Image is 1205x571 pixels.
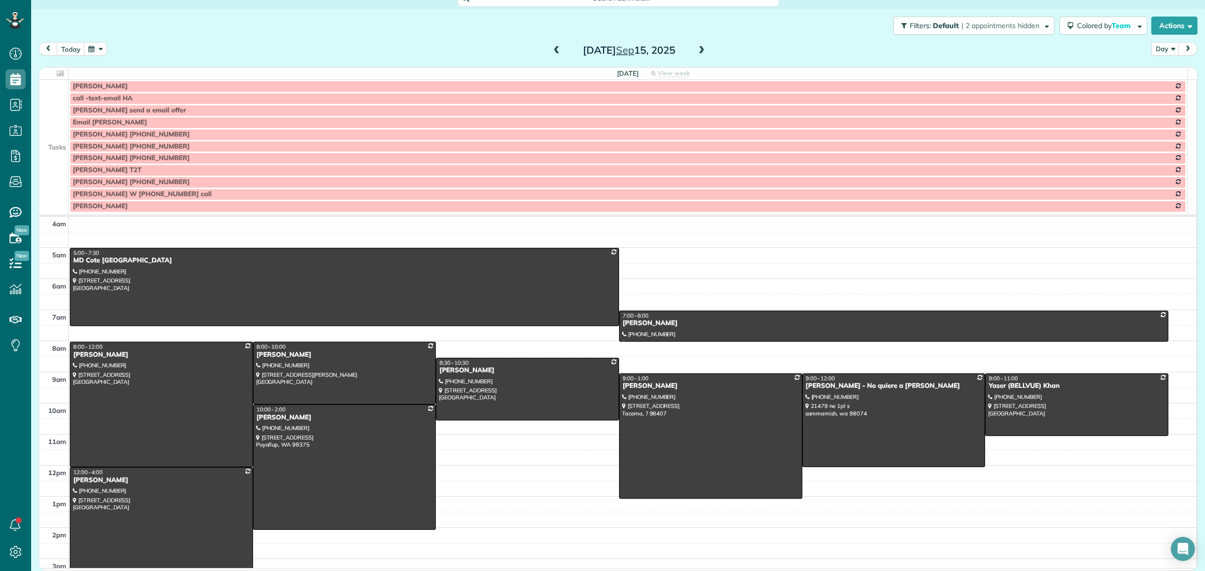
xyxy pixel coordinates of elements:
span: | 2 appointments hidden [961,21,1039,30]
span: 2pm [52,531,66,539]
span: 8:00 - 12:00 [73,343,102,350]
span: 12:00 - 4:00 [73,469,102,476]
span: View week [658,69,690,77]
span: Team [1112,21,1132,30]
span: 8:30 - 10:30 [439,359,468,366]
span: [PERSON_NAME] [PHONE_NUMBER] [73,142,190,151]
button: Day [1151,42,1179,56]
span: 11am [48,438,66,446]
span: Colored by [1077,21,1134,30]
span: 9:00 - 11:00 [989,375,1018,382]
button: today [57,42,85,56]
span: 9am [52,375,66,383]
span: [PERSON_NAME] [73,82,128,90]
span: 1pm [52,500,66,508]
span: 6am [52,282,66,290]
span: [DATE] [617,69,639,77]
span: 10am [48,406,66,414]
button: prev [39,42,58,56]
span: New [15,225,29,235]
div: [PERSON_NAME] [256,413,433,422]
div: [PERSON_NAME] [73,351,250,359]
div: [PERSON_NAME] [439,366,616,375]
span: [PERSON_NAME] [PHONE_NUMBER] [73,154,190,162]
span: 10:00 - 2:00 [257,406,286,413]
span: Filters: [910,21,931,30]
span: call -text-email HA [73,94,133,102]
button: Actions [1151,17,1197,35]
span: Default [933,21,959,30]
span: 8:00 - 10:00 [257,343,286,350]
div: [PERSON_NAME] - No quiere a [PERSON_NAME] [805,382,983,390]
span: 5:00 - 7:30 [73,249,99,256]
div: [PERSON_NAME] [73,476,250,485]
h2: [DATE] 15, 2025 [566,45,692,56]
span: 5am [52,251,66,259]
span: 7:00 - 8:00 [623,312,649,319]
span: Sep [616,44,634,56]
span: 3pm [52,562,66,570]
span: [PERSON_NAME] send a email offer [73,106,186,114]
span: 7am [52,313,66,321]
span: [PERSON_NAME] [PHONE_NUMBER] [73,130,190,138]
span: 8am [52,344,66,352]
button: Colored byTeam [1059,17,1147,35]
div: Open Intercom Messenger [1171,537,1195,561]
span: 12pm [48,469,66,477]
div: [PERSON_NAME] [256,351,433,359]
a: Filters: Default | 2 appointments hidden [888,17,1054,35]
div: [PERSON_NAME] [622,382,799,390]
div: [PERSON_NAME] [622,319,1165,328]
div: Yaser (BELLVUE) Khan [988,382,1165,390]
div: MD Cote [GEOGRAPHIC_DATA] [73,256,616,265]
span: [PERSON_NAME] [73,202,128,210]
span: [PERSON_NAME] T2T [73,166,142,174]
span: New [15,251,29,261]
span: [PERSON_NAME] [PHONE_NUMBER] [73,178,190,186]
span: 4am [52,220,66,228]
span: [PERSON_NAME] W [PHONE_NUMBER] call [73,190,211,198]
span: 9:00 - 12:00 [806,375,835,382]
span: Email [PERSON_NAME] [73,118,147,126]
button: Filters: Default | 2 appointments hidden [893,17,1054,35]
span: 9:00 - 1:00 [623,375,649,382]
button: next [1178,42,1197,56]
